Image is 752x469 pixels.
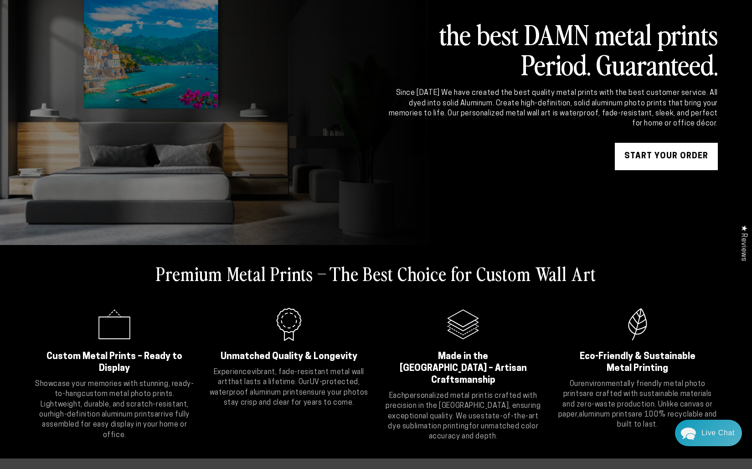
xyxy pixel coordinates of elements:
[209,367,370,408] p: Experience that lasts a lifetime. Our ensure your photos stay crisp and clear for years to come.
[70,262,124,266] span: We run on
[161,120,177,127] div: [DATE]
[82,391,173,398] strong: custom metal photo prints
[156,261,596,285] h2: Premium Metal Prints – The Best Choice for Custom Wall Art
[563,380,706,398] strong: environmentally friendly metal photo prints
[387,88,718,129] div: Since [DATE] We have created the best quality metal prints with the best customer service. All dy...
[34,379,195,440] p: Showcase your memories with stunning, ready-to-hang . Lightweight, durable, and scratch-resistant...
[41,120,161,128] div: Aluminyze
[46,351,184,375] h2: Custom Metal Prints – Ready to Display
[701,420,735,446] div: Contact Us Directly
[41,90,161,99] div: Aluminyze
[30,99,177,108] p: Thank You
[569,351,707,375] h2: Eco-Friendly & Sustainable Metal Printing
[387,19,718,79] h2: the best DAMN metal prints Period. Guaranteed.
[85,14,109,37] img: Helga
[13,42,180,50] div: We usually reply in a few hours.
[394,351,532,386] h2: Made in the [GEOGRAPHIC_DATA] – Artisan Craftsmanship
[383,391,544,442] p: Each is crafted with precision in the [GEOGRAPHIC_DATA], ensuring exceptional quality. We use for...
[161,91,177,98] div: [DATE]
[50,411,155,418] strong: high-definition aluminum prints
[220,351,358,363] h2: Unmatched Quality & Longevity
[388,413,538,430] strong: state-of-the-art dye sublimation printing
[579,411,632,418] strong: aluminum prints
[62,275,132,290] a: Send a Message
[30,119,39,128] img: b31cedecb15cef9934afd24c73859f3a
[210,379,360,396] strong: UV-protected, waterproof aluminum prints
[218,369,364,386] strong: vibrant, fade-resistant metal wall art
[98,260,123,267] span: Re:amaze
[615,143,718,170] a: START YOUR Order
[66,14,90,37] img: Marie J
[735,218,752,268] div: Click to open Judge.me floating reviews tab
[18,73,175,82] div: Recent Conversations
[405,392,487,400] strong: personalized metal print
[675,420,742,446] div: Chat widget toggle
[30,89,39,99] img: b31cedecb15cef9934afd24c73859f3a
[104,14,128,37] img: John
[557,379,718,430] p: Our are crafted with sustainable materials and zero-waste production. Unlike canvas or paper, are...
[30,129,177,138] p: You received a new message from your online store's contact form. Country Code:US Name:[PERSON_NAME]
